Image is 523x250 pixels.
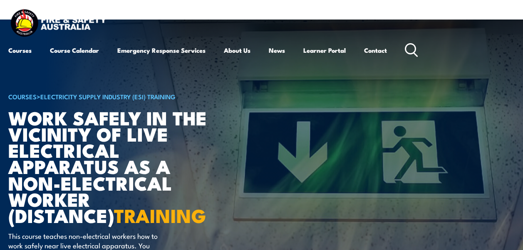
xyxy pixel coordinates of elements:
[224,40,250,60] a: About Us
[117,40,206,60] a: Emergency Response Services
[114,201,206,229] strong: TRAINING
[8,91,214,101] h6: >
[269,40,285,60] a: News
[8,40,32,60] a: Courses
[303,40,346,60] a: Learner Portal
[364,40,387,60] a: Contact
[8,92,37,101] a: COURSES
[50,40,99,60] a: Course Calendar
[8,109,214,223] h1: Work safely in the vicinity of live electrical apparatus as a non-electrical worker (Distance)
[40,92,176,101] a: Electricity Supply Industry (ESI) Training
